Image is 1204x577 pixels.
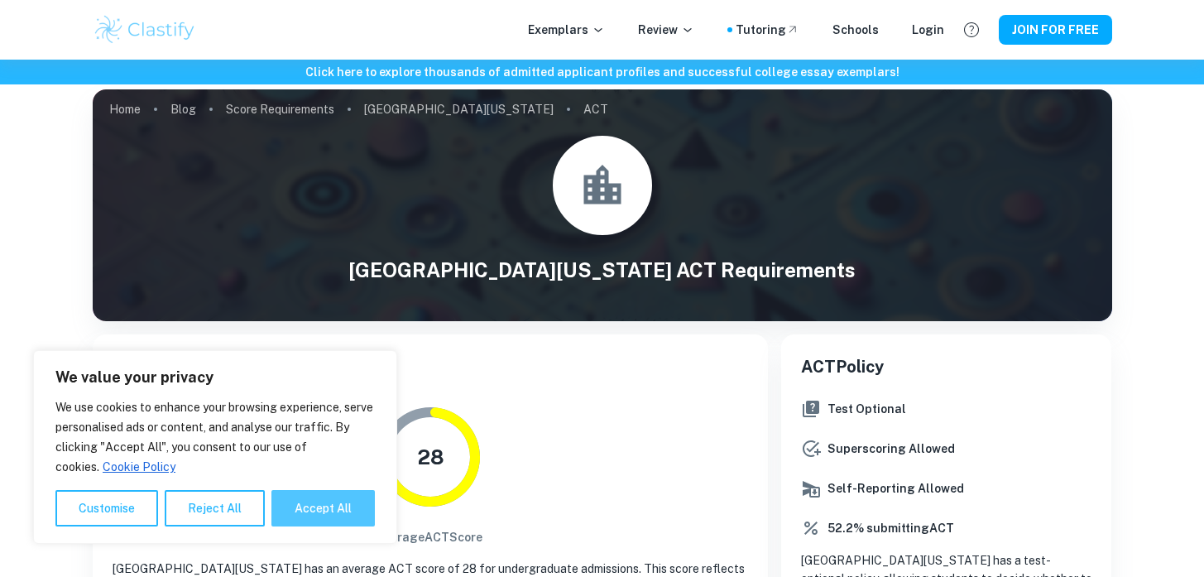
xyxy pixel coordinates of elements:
h6: Self-Reporting Allowed [827,479,964,498]
h2: Average ACT Score [113,354,748,379]
a: Cookie Policy [102,459,176,474]
h6: Superscoring Allowed [827,440,955,458]
button: JOIN FOR FREE [999,15,1112,45]
p: ACT [583,100,608,118]
h1: [GEOGRAPHIC_DATA][US_STATE] ACT Requirements [93,255,1112,285]
div: We value your privacy [33,350,397,544]
a: Home [109,98,141,121]
a: Tutoring [736,21,799,39]
tspan: 28 [416,445,444,469]
p: We value your privacy [55,368,375,387]
h6: 52.2 % submitting ACT [827,519,954,537]
button: Reject All [165,490,265,527]
p: We use cookies to enhance your browsing experience, serve personalised ads or content, and analys... [55,397,375,477]
p: Exemplars [528,21,605,39]
h2: ACT Policy [801,354,1092,379]
a: Login [912,21,944,39]
a: Blog [170,98,196,121]
button: Accept All [271,490,375,527]
a: Schools [832,21,879,39]
a: Score Requirements [226,98,334,121]
button: Customise [55,490,158,527]
a: [GEOGRAPHIC_DATA][US_STATE] [364,98,554,121]
p: Review [638,21,694,39]
button: Help and Feedback [957,16,986,44]
h6: Click here to explore thousands of admitted applicant profiles and successful college essay exemp... [3,63,1201,81]
h6: Average ACT Score [377,528,482,546]
h6: Test Optional [827,400,906,418]
img: Clastify logo [93,13,198,46]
